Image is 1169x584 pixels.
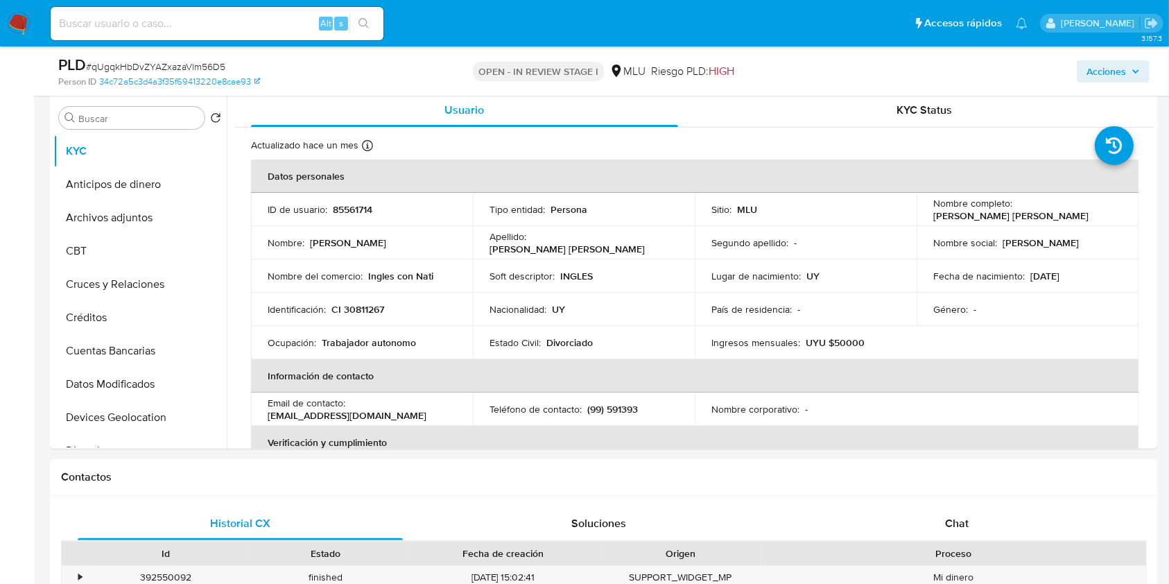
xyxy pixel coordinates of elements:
button: Cuentas Bancarias [53,334,227,368]
p: - [797,303,800,316]
span: 3.157.3 [1141,33,1162,44]
p: Género : [933,303,968,316]
span: Riesgo PLD: [651,64,734,79]
p: OPEN - IN REVIEW STAGE I [473,62,604,81]
p: [PERSON_NAME] [310,237,386,249]
span: Accesos rápidos [924,16,1002,31]
p: Ingles con Nati [368,270,433,282]
a: 34c72a5c3d4a3f35f69413220e8cae93 [99,76,260,88]
button: Buscar [64,112,76,123]
p: ximena.felix@mercadolibre.com [1061,17,1139,30]
p: Estado Civil : [490,336,541,349]
p: UYU $50000 [806,336,865,349]
h1: Contactos [61,470,1147,484]
span: Soluciones [571,515,626,531]
p: Soft descriptor : [490,270,555,282]
button: Anticipos de dinero [53,168,227,201]
p: Apellido : [490,230,526,243]
p: ID de usuario : [268,203,327,216]
p: (99) 591393 [587,403,638,415]
p: Divorciado [546,336,593,349]
p: [PERSON_NAME] [PERSON_NAME] [490,243,645,255]
p: Persona [551,203,587,216]
div: MLU [609,64,646,79]
div: • [78,571,82,584]
button: KYC [53,135,227,168]
p: MLU [737,203,757,216]
th: Datos personales [251,160,1138,193]
span: s [339,17,343,30]
p: Sitio : [711,203,731,216]
p: Nombre completo : [933,197,1012,209]
p: UY [552,303,565,316]
p: Fecha de nacimiento : [933,270,1025,282]
p: Segundo apellido : [711,237,788,249]
button: Devices Geolocation [53,401,227,434]
p: Ocupación : [268,336,316,349]
div: Estado [256,547,397,560]
span: Acciones [1086,60,1126,83]
p: Lugar de nacimiento : [711,270,801,282]
p: [DATE] [1030,270,1059,282]
span: HIGH [709,63,734,79]
input: Buscar [78,112,199,125]
p: País de residencia : [711,303,792,316]
a: Notificaciones [1016,17,1028,29]
p: - [973,303,976,316]
p: INGLES [560,270,593,282]
div: Id [96,547,236,560]
span: Alt [320,17,331,30]
p: Nacionalidad : [490,303,546,316]
p: Actualizado hace un mes [251,139,358,152]
span: Historial CX [210,515,270,531]
button: Direcciones [53,434,227,467]
p: Nombre corporativo : [711,403,799,415]
button: Archivos adjuntos [53,201,227,234]
p: Ingresos mensuales : [711,336,800,349]
span: KYC Status [897,102,952,118]
p: CI 30811267 [331,303,384,316]
a: Salir [1144,16,1159,31]
div: Proceso [770,547,1136,560]
p: Tipo entidad : [490,203,545,216]
p: - [794,237,797,249]
button: Créditos [53,301,227,334]
p: [PERSON_NAME] [PERSON_NAME] [933,209,1089,222]
p: [PERSON_NAME] [1003,237,1079,249]
b: PLD [58,53,86,76]
div: Origen [610,547,751,560]
div: Fecha de creación [415,547,591,560]
p: UY [806,270,820,282]
p: Identificación : [268,303,326,316]
p: Email de contacto : [268,397,345,409]
p: Nombre social : [933,237,997,249]
p: [EMAIL_ADDRESS][DOMAIN_NAME] [268,409,426,422]
button: search-icon [349,14,378,33]
p: 85561714 [333,203,372,216]
p: - [805,403,808,415]
span: Usuario [444,102,484,118]
button: Cruces y Relaciones [53,268,227,301]
p: Trabajador autonomo [322,336,416,349]
button: Acciones [1077,60,1150,83]
p: Teléfono de contacto : [490,403,582,415]
p: Nombre : [268,237,304,249]
span: # qUgqkHbDvZYAZxazaVlm56D5 [86,60,225,74]
th: Información de contacto [251,359,1138,393]
th: Verificación y cumplimiento [251,426,1138,459]
p: Nombre del comercio : [268,270,363,282]
span: Chat [945,515,969,531]
button: Datos Modificados [53,368,227,401]
input: Buscar usuario o caso... [51,15,383,33]
button: CBT [53,234,227,268]
b: Person ID [58,76,96,88]
button: Volver al orden por defecto [210,112,221,128]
